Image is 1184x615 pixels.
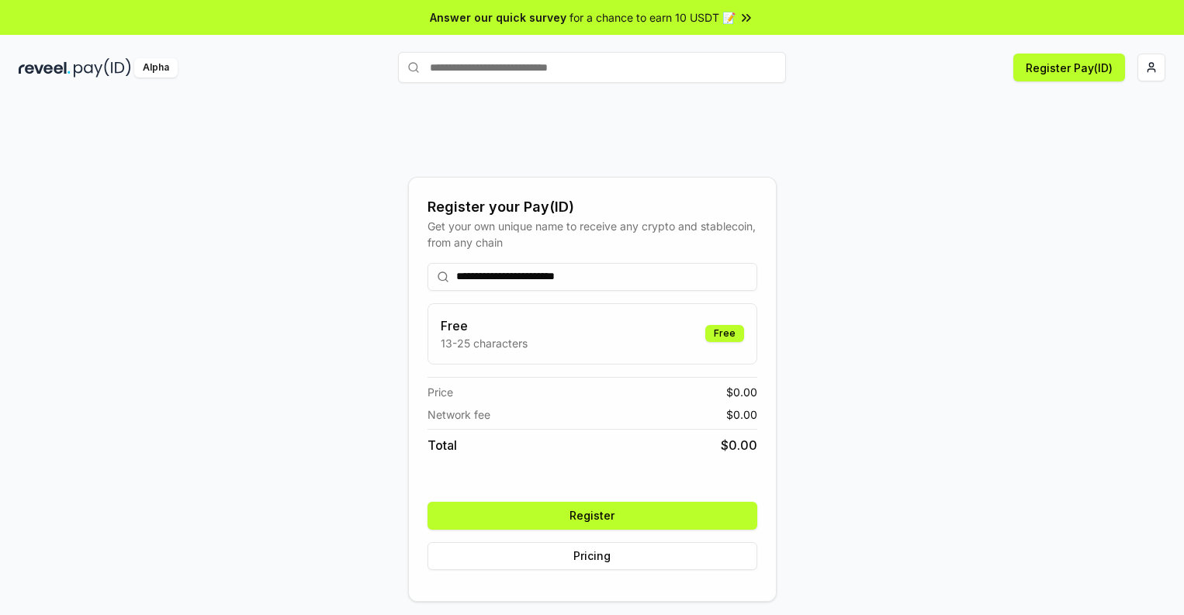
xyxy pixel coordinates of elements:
[428,196,757,218] div: Register your Pay(ID)
[726,406,757,423] span: $ 0.00
[19,58,71,78] img: reveel_dark
[428,384,453,400] span: Price
[726,384,757,400] span: $ 0.00
[428,542,757,570] button: Pricing
[430,9,566,26] span: Answer our quick survey
[721,436,757,454] span: $ 0.00
[428,218,757,250] div: Get your own unique name to receive any crypto and stablecoin, from any chain
[428,502,757,530] button: Register
[134,58,178,78] div: Alpha
[705,325,744,342] div: Free
[441,335,528,351] p: 13-25 characters
[428,436,457,454] span: Total
[1013,54,1125,81] button: Register Pay(ID)
[74,58,131,78] img: pay_id
[428,406,490,423] span: Network fee
[441,316,528,335] h3: Free
[569,9,736,26] span: for a chance to earn 10 USDT 📝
